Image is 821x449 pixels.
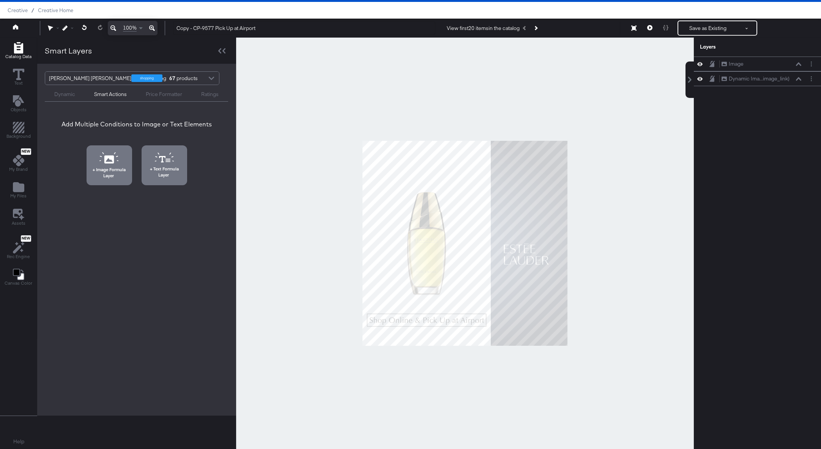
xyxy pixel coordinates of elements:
div: Layers [700,43,777,50]
a: Creative Home [38,7,73,13]
button: Help [8,435,30,449]
button: Add Files [6,180,31,202]
div: View first 20 items in the catalog [447,25,520,32]
strong: 67 [168,72,176,85]
button: Next Product [530,21,541,35]
button: NewRec Engine [2,233,35,262]
span: Text [14,80,23,86]
button: Add Rectangle [1,40,36,62]
button: Image [721,60,744,68]
div: Smart Layers [45,45,92,56]
button: Add Text [6,93,31,115]
span: My Brand [9,166,28,172]
button: Assets [7,206,30,228]
span: 100% [123,24,137,32]
div: shopping [131,74,162,82]
div: products [168,72,191,85]
div: Dynamic [54,91,75,98]
span: Background [6,133,31,139]
span: Text Formula Layer [144,166,185,178]
button: Text Formula Layer [142,145,187,185]
div: Dynamic Ima...image_link) [729,75,789,82]
button: Layer Options [807,75,815,83]
span: New [21,149,31,154]
span: New [21,236,31,241]
button: Add Rectangle [2,120,35,142]
span: Objects [11,107,27,113]
div: Image [729,60,744,68]
button: Text [8,67,29,88]
div: Smart Actions [94,91,127,98]
button: NewMy Brand [5,147,32,175]
span: Assets [12,220,25,226]
div: Dynamic Ima...image_link)Layer Options [694,71,821,86]
button: Dynamic Ima...image_link) [721,75,790,83]
span: My Files [10,193,27,199]
a: Help [13,438,24,445]
span: Catalog Data [5,54,32,60]
div: Add Multiple Conditions to Image or Text Elements [61,120,212,129]
button: Layer Options [807,60,815,68]
span: Rec Engine [7,254,30,260]
div: ImageLayer Options [694,57,821,71]
span: Image Formula Layer [89,167,130,178]
button: Save as Existing [678,21,737,35]
span: Creative [8,7,28,13]
span: / [28,7,38,13]
span: Canvas Color [5,280,32,286]
div: Price Formatter [146,91,182,98]
div: Ratings [201,91,219,98]
button: Image Formula Layer [87,145,132,185]
div: [PERSON_NAME] [PERSON_NAME] Power Catalog [49,72,166,85]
